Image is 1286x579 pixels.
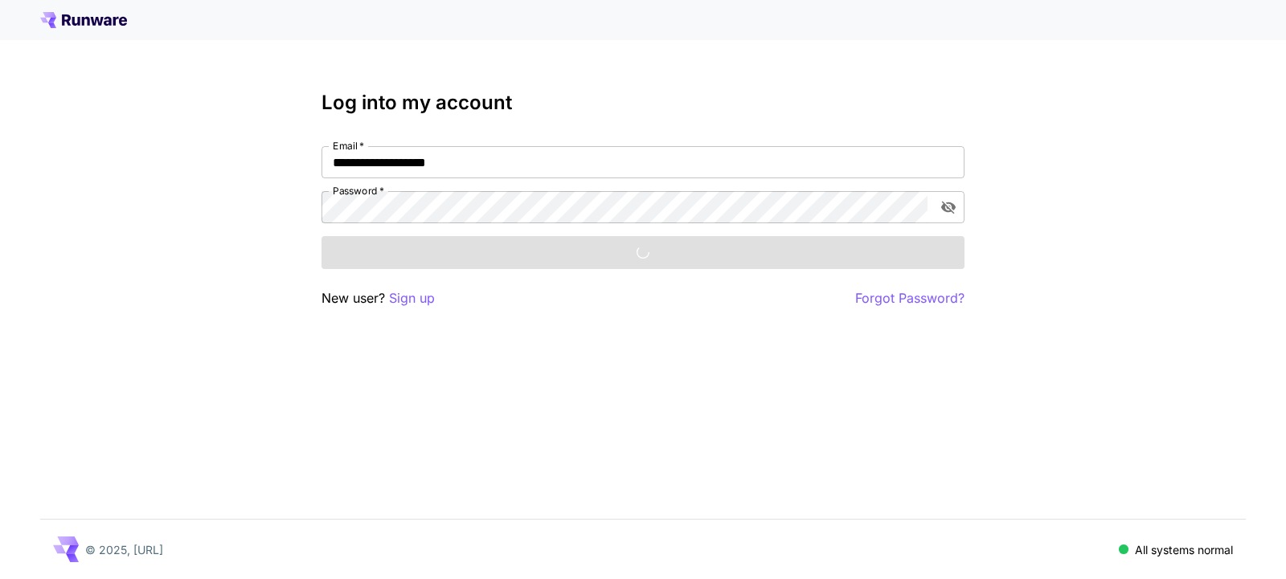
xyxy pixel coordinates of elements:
button: toggle password visibility [934,193,963,222]
button: Forgot Password? [855,288,964,308]
p: New user? [321,288,435,308]
label: Email [333,139,364,153]
button: Sign up [389,288,435,308]
h3: Log into my account [321,92,964,114]
p: © 2025, [URL] [85,541,163,558]
p: All systems normal [1135,541,1233,558]
label: Password [333,184,384,198]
